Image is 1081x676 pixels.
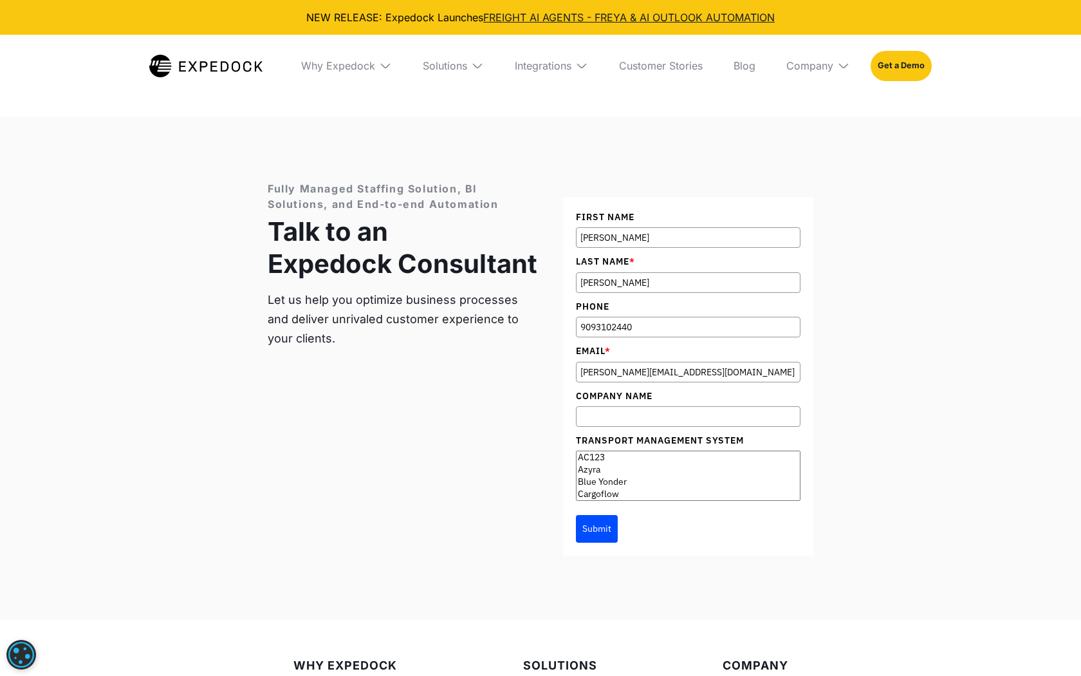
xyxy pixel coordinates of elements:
[576,433,800,447] label: Transport Management System
[268,216,537,280] h2: Talk to an Expedock Consultant
[576,317,800,337] input: Type your phone number
[423,59,467,72] div: Solutions
[268,659,422,673] div: Why Expedock
[776,35,860,97] div: Company
[268,290,537,348] p: Let us help you optimize business processes and deliver unrivaled customer experience to your cli...
[871,51,932,80] a: Get a Demo
[483,11,775,24] a: FREIGHT AI AGENTS - FREYA & AI OUTLOOK AUTOMATION
[577,488,800,500] option: Cargoflow
[577,476,800,488] option: Blue Yonder
[609,35,713,97] a: Customer Stories
[698,659,813,673] div: Company
[576,515,618,542] button: Submit
[504,35,598,97] div: Integrations
[576,210,800,224] label: First Name
[576,272,800,293] input: Type your last name
[291,35,402,97] div: Why Expedock
[723,35,766,97] a: Blog
[577,464,800,476] option: Azyra
[576,299,800,314] label: Phone
[301,59,375,72] div: Why Expedock
[576,344,800,358] label: Email
[576,389,800,403] label: Company Name
[10,10,1071,24] div: NEW RELEASE: Expedock Launches
[463,659,656,673] div: Solutions
[576,362,800,382] input: Type your email
[577,451,800,464] option: AC123
[576,227,800,248] input: Type your first name
[268,181,537,212] div: Fully Managed Staffing Solution, BI Solutions, and End-to-end Automation
[576,254,800,268] label: Last Name
[786,59,833,72] div: Company
[515,59,571,72] div: Integrations
[849,527,1081,676] iframe: Chat Widget
[412,35,494,97] div: Solutions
